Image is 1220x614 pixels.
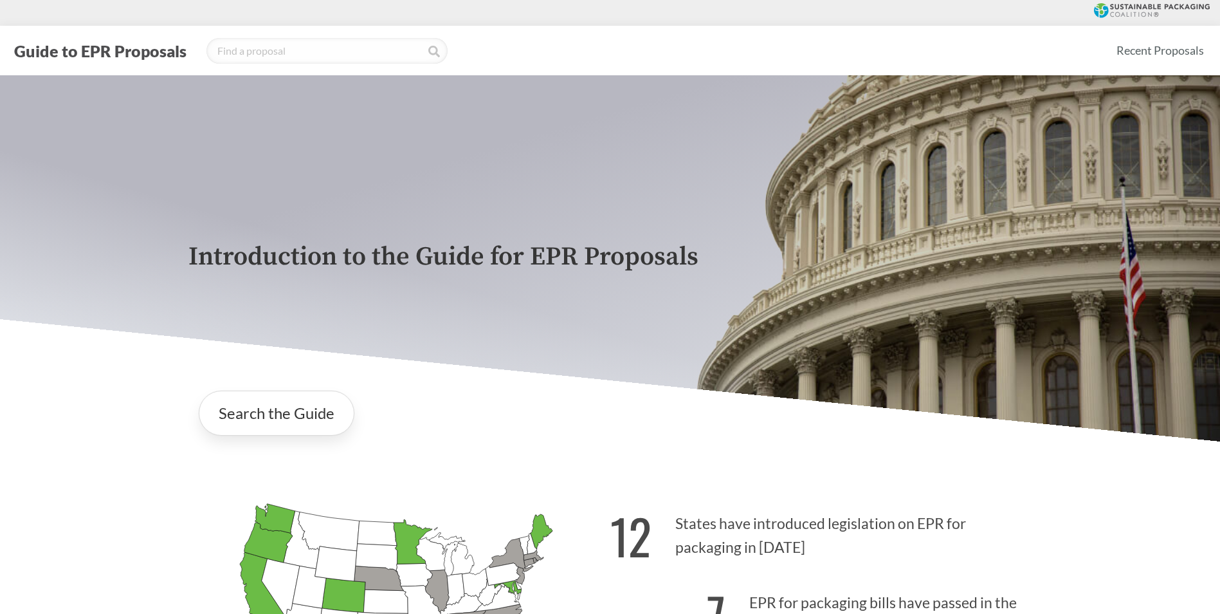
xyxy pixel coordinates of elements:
[199,391,354,436] a: Search the Guide
[206,38,448,64] input: Find a proposal
[10,41,190,61] button: Guide to EPR Proposals
[610,492,1032,572] p: States have introduced legislation on EPR for packaging in [DATE]
[610,500,651,572] strong: 12
[188,243,1032,272] p: Introduction to the Guide for EPR Proposals
[1111,36,1210,65] a: Recent Proposals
